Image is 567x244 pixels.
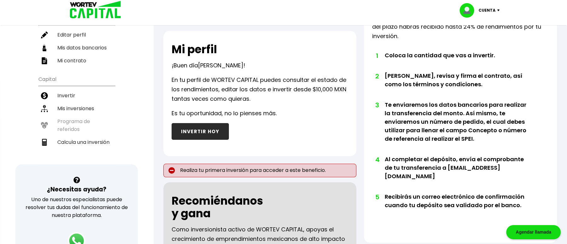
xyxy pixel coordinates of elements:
[375,71,378,81] span: 2
[41,44,48,51] img: datos-icon.10cf9172.svg
[172,123,229,140] button: INVERTIR HOY
[479,6,496,15] p: Cuenta
[385,100,531,155] li: Te enviaremos los datos bancarios para realizar la transferencia del monto. Así mismo, te enviare...
[385,155,531,192] li: Al completar el depósito, envía el comprobante de tu transferencia a [EMAIL_ADDRESS][DOMAIN_NAME]
[375,51,378,60] span: 1
[38,11,115,67] ul: Perfil
[496,9,504,11] img: icon-down
[385,192,531,221] li: Recibirás un correo electrónico de confirmación cuando tu depósito sea validado por el banco.
[385,71,531,100] li: [PERSON_NAME], revisa y firma el contrato, así como los términos y condiciones.
[38,54,115,67] a: Mi contrato
[172,75,348,104] p: En tu perfil de WORTEV CAPITAL puedes consultar el estado de los rendimientos, editar los datos e...
[41,105,48,112] img: inversiones-icon.6695dc30.svg
[460,3,479,18] img: profile-image
[172,61,245,70] p: ¡Buen día !
[24,196,130,219] p: Uno de nuestros especialistas puede resolver tus dudas del funcionamiento de nuestra plataforma.
[41,139,48,146] img: calculadora-icon.17d418c4.svg
[168,167,175,174] img: error-circle.027baa21.svg
[172,43,217,56] h2: Mi perfil
[41,57,48,64] img: contrato-icon.f2db500c.svg
[38,72,115,164] ul: Capital
[506,225,561,239] div: Agendar llamada
[375,155,378,164] span: 4
[375,100,378,110] span: 3
[47,185,106,194] h3: ¿Necesitas ayuda?
[38,41,115,54] a: Mis datos bancarios
[41,31,48,38] img: editar-icon.952d3147.svg
[172,109,277,118] p: Es tu oportunidad, no lo pienses más.
[385,51,531,71] li: Coloca la cantidad que vas a invertir.
[38,136,115,149] a: Calcula una inversión
[375,192,378,202] span: 5
[38,89,115,102] a: Invertir
[41,92,48,99] img: invertir-icon.b3b967d7.svg
[38,28,115,41] a: Editar perfil
[163,164,356,177] p: Realiza tu primera inversión para acceder a este beneficio.
[198,61,243,69] span: [PERSON_NAME]
[38,102,115,115] a: Mis inversiones
[172,195,263,220] h2: Recomiéndanos y gana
